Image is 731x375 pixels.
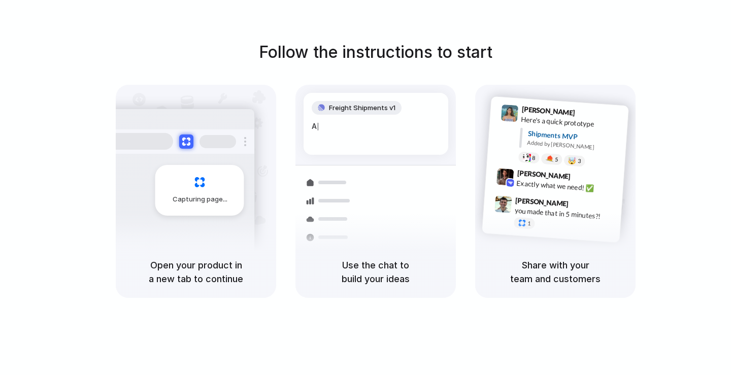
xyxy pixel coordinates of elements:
div: Exactly what we need! ✅ [516,178,618,195]
span: 5 [555,156,558,162]
div: A [312,121,440,132]
span: Freight Shipments v1 [329,103,395,113]
span: 8 [532,155,536,160]
span: [PERSON_NAME] [521,104,575,118]
span: 1 [527,220,531,226]
div: Shipments MVP [527,128,621,145]
span: 9:41 AM [578,108,599,120]
div: 🤯 [568,157,577,164]
span: 9:42 AM [574,172,594,184]
h5: Share with your team and customers [487,258,623,286]
div: you made that in 5 minutes?! [514,205,616,222]
div: Added by [PERSON_NAME] [527,138,620,153]
h5: Use the chat to build your ideas [308,258,444,286]
div: Here's a quick prototype [521,114,622,131]
span: 3 [578,158,581,163]
span: Capturing page [173,194,229,204]
span: | [317,122,319,130]
h1: Follow the instructions to start [259,40,492,64]
span: 9:47 AM [572,199,592,212]
span: [PERSON_NAME] [515,194,569,209]
h5: Open your product in a new tab to continue [128,258,264,286]
span: [PERSON_NAME] [517,167,571,182]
